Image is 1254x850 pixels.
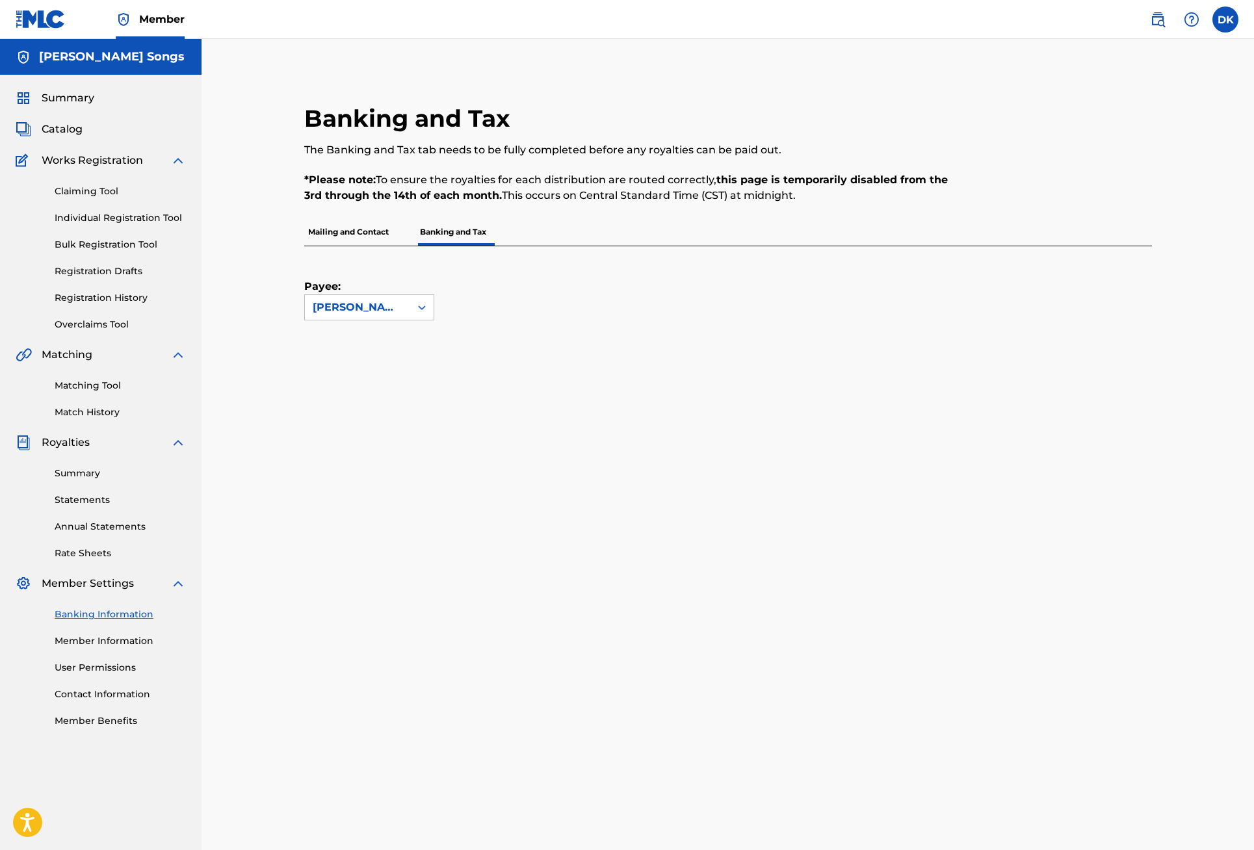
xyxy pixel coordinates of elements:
a: Match History [55,406,186,419]
p: Mailing and Contact [304,218,393,246]
img: Summary [16,90,31,106]
a: Statements [55,493,186,507]
a: Overclaims Tool [55,318,186,331]
span: Works Registration [42,153,143,168]
h5: Kinner Songs [39,49,185,64]
iframe: Resource Center [1218,591,1254,702]
p: The Banking and Tax tab needs to be fully completed before any royalties can be paid out. [304,142,957,158]
a: SummarySummary [16,90,94,106]
img: Top Rightsholder [116,12,131,27]
a: Banking Information [55,608,186,621]
span: Matching [42,347,92,363]
h2: Banking and Tax [304,104,516,133]
a: Matching Tool [55,379,186,393]
a: Public Search [1145,6,1171,32]
img: expand [170,435,186,450]
strong: this page is temporarily disabled from the 3rd through the 14th of each month. [304,174,948,201]
a: Registration Drafts [55,264,186,278]
img: Works Registration [16,153,33,168]
div: User Menu [1212,6,1238,32]
img: search [1150,12,1166,27]
a: Summary [55,467,186,480]
a: Member Information [55,634,186,648]
div: [PERSON_NAME] Songs [313,300,402,315]
img: Catalog [16,122,31,137]
img: Accounts [16,49,31,65]
label: Payee: [304,279,369,294]
img: expand [170,347,186,363]
div: Help [1179,6,1205,32]
span: Summary [42,90,94,106]
a: CatalogCatalog [16,122,83,137]
span: Royalties [42,435,90,450]
img: Royalties [16,435,31,450]
img: MLC Logo [16,10,66,29]
img: help [1184,12,1199,27]
p: Banking and Tax [416,218,490,246]
img: Matching [16,347,32,363]
a: Contact Information [55,688,186,701]
strong: *Please note: [304,174,376,186]
a: Claiming Tool [55,185,186,198]
p: To ensure the royalties for each distribution are routed correctly, This occurs on Central Standa... [304,172,957,203]
span: Member Settings [42,576,134,591]
img: Member Settings [16,576,31,591]
img: expand [170,576,186,591]
span: Catalog [42,122,83,137]
img: expand [170,153,186,168]
a: Member Benefits [55,714,186,728]
a: Rate Sheets [55,547,186,560]
a: User Permissions [55,661,186,675]
a: Registration History [55,291,186,305]
a: Bulk Registration Tool [55,238,186,251]
a: Annual Statements [55,520,186,534]
span: Member [139,12,185,27]
a: Individual Registration Tool [55,211,186,225]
